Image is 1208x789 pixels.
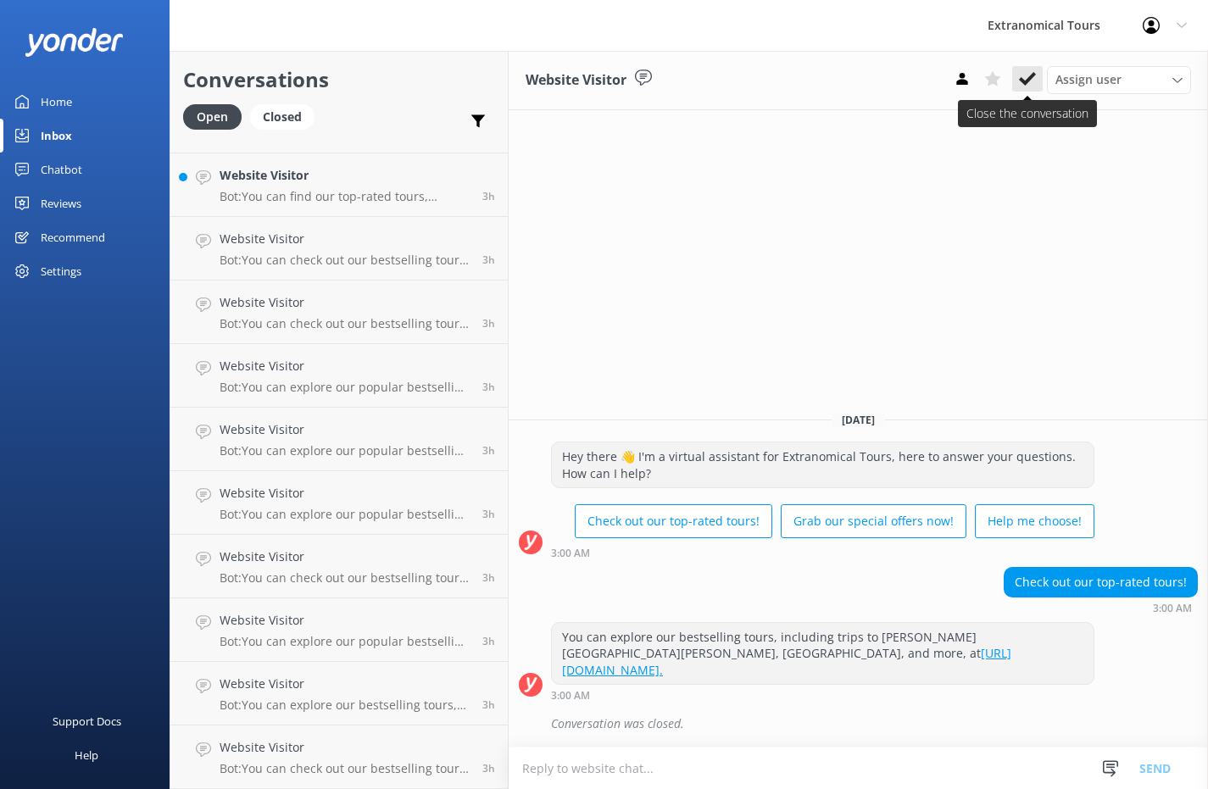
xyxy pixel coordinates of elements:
span: 02:56am 14-Aug-2025 (UTC -07:00) America/Tijuana [482,380,495,394]
button: Check out our top-rated tours! [575,504,772,538]
p: Bot: You can check out our bestselling tours, including trips to [PERSON_NAME][GEOGRAPHIC_DATA][P... [220,761,470,776]
h4: Website Visitor [220,738,470,757]
h4: Website Visitor [220,611,470,630]
h3: Website Visitor [526,69,626,92]
div: Recommend [41,220,105,254]
a: Website VisitorBot:You can check out our bestselling tours, including trips to [PERSON_NAME][GEOG... [170,535,508,598]
div: Open [183,104,242,130]
span: 02:53am 14-Aug-2025 (UTC -07:00) America/Tijuana [482,697,495,712]
div: Closed [250,104,315,130]
div: Reviews [41,186,81,220]
p: Bot: You can explore our bestselling tours, including trips to [PERSON_NAME][GEOGRAPHIC_DATA][PER... [220,697,470,713]
span: 02:54am 14-Aug-2025 (UTC -07:00) America/Tijuana [482,634,495,648]
div: 03:00am 14-Aug-2025 (UTC -07:00) America/Tijuana [551,689,1094,701]
a: [URL][DOMAIN_NAME]. [562,645,1011,678]
p: Bot: You can explore our popular bestselling tours, including trips to [PERSON_NAME][GEOGRAPHIC_D... [220,634,470,649]
div: Support Docs [53,704,121,738]
a: Open [183,107,250,125]
div: Help [75,738,98,772]
span: 02:56am 14-Aug-2025 (UTC -07:00) America/Tijuana [482,443,495,458]
span: 02:59am 14-Aug-2025 (UTC -07:00) America/Tijuana [482,316,495,331]
strong: 3:00 AM [551,691,590,701]
h4: Website Visitor [220,166,470,185]
div: Settings [41,254,81,288]
h4: Website Visitor [220,293,470,312]
p: Bot: You can explore our popular bestselling tours, including trips to [PERSON_NAME][GEOGRAPHIC_D... [220,380,470,395]
p: Bot: You can check out our bestselling tours, including trips to [PERSON_NAME][GEOGRAPHIC_DATA][P... [220,253,470,268]
a: Website VisitorBot:You can check out our bestselling tours, including trips to [PERSON_NAME][GEOG... [170,217,508,281]
p: Bot: You can check out our bestselling tours, including trips to [PERSON_NAME][GEOGRAPHIC_DATA][P... [220,316,470,331]
span: [DATE] [832,413,885,427]
h2: Conversations [183,64,495,96]
p: Bot: You can explore our popular bestselling tours, including trips to [PERSON_NAME][GEOGRAPHIC_D... [220,443,470,458]
a: Website VisitorBot:You can check out our bestselling tours, including trips to [PERSON_NAME][GEOG... [170,725,508,789]
h4: Website Visitor [220,230,470,248]
div: Home [41,85,72,119]
button: Help me choose! [975,504,1094,538]
div: 03:00am 14-Aug-2025 (UTC -07:00) America/Tijuana [1004,602,1198,614]
strong: 3:00 AM [1153,603,1192,614]
a: Website VisitorBot:You can explore our bestselling tours, including trips to [PERSON_NAME][GEOGRA... [170,662,508,725]
div: 2025-08-14T13:36:19.615 [519,709,1198,738]
a: Website VisitorBot:You can explore our popular bestselling tours, including trips to [PERSON_NAME... [170,598,508,662]
span: 02:53am 14-Aug-2025 (UTC -07:00) America/Tijuana [482,761,495,775]
a: Website VisitorBot:You can check out our bestselling tours, including trips to [PERSON_NAME][GEOG... [170,281,508,344]
div: You can explore our bestselling tours, including trips to [PERSON_NAME][GEOGRAPHIC_DATA][PERSON_N... [552,623,1094,685]
img: yonder-white-logo.png [25,28,123,56]
h4: Website Visitor [220,357,470,375]
button: Grab our special offers now! [781,504,966,538]
a: Website VisitorBot:You can explore our popular bestselling tours, including trips to [PERSON_NAME... [170,344,508,408]
span: 02:59am 14-Aug-2025 (UTC -07:00) America/Tijuana [482,253,495,267]
div: Check out our top-rated tours! [1005,568,1197,597]
div: Chatbot [41,153,82,186]
h4: Website Visitor [220,484,470,503]
div: 03:00am 14-Aug-2025 (UTC -07:00) America/Tijuana [551,547,1094,558]
div: Inbox [41,119,72,153]
a: Website VisitorBot:You can find our top-rated tours, including visits to [PERSON_NAME][GEOGRAPHIC... [170,153,508,217]
h4: Website Visitor [220,420,470,439]
div: Conversation was closed. [551,709,1198,738]
p: Bot: You can check out our bestselling tours, including trips to [PERSON_NAME][GEOGRAPHIC_DATA][P... [220,570,470,586]
span: 02:55am 14-Aug-2025 (UTC -07:00) America/Tijuana [482,570,495,585]
p: Bot: You can explore our popular bestselling tours, including trips to [PERSON_NAME][GEOGRAPHIC_D... [220,507,470,522]
h4: Website Visitor [220,675,470,693]
span: Assign user [1055,70,1122,89]
h4: Website Visitor [220,547,470,566]
a: Website VisitorBot:You can explore our popular bestselling tours, including trips to [PERSON_NAME... [170,408,508,471]
a: Closed [250,107,323,125]
span: 03:02am 14-Aug-2025 (UTC -07:00) America/Tijuana [482,189,495,203]
div: Assign User [1047,66,1191,93]
strong: 3:00 AM [551,548,590,558]
a: Website VisitorBot:You can explore our popular bestselling tours, including trips to [PERSON_NAME... [170,471,508,535]
span: 02:56am 14-Aug-2025 (UTC -07:00) America/Tijuana [482,507,495,521]
p: Bot: You can find our top-rated tours, including visits to [PERSON_NAME][GEOGRAPHIC_DATA][PERSON_... [220,189,470,204]
div: Hey there 👋 I'm a virtual assistant for Extranomical Tours, here to answer your questions. How ca... [552,442,1094,487]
